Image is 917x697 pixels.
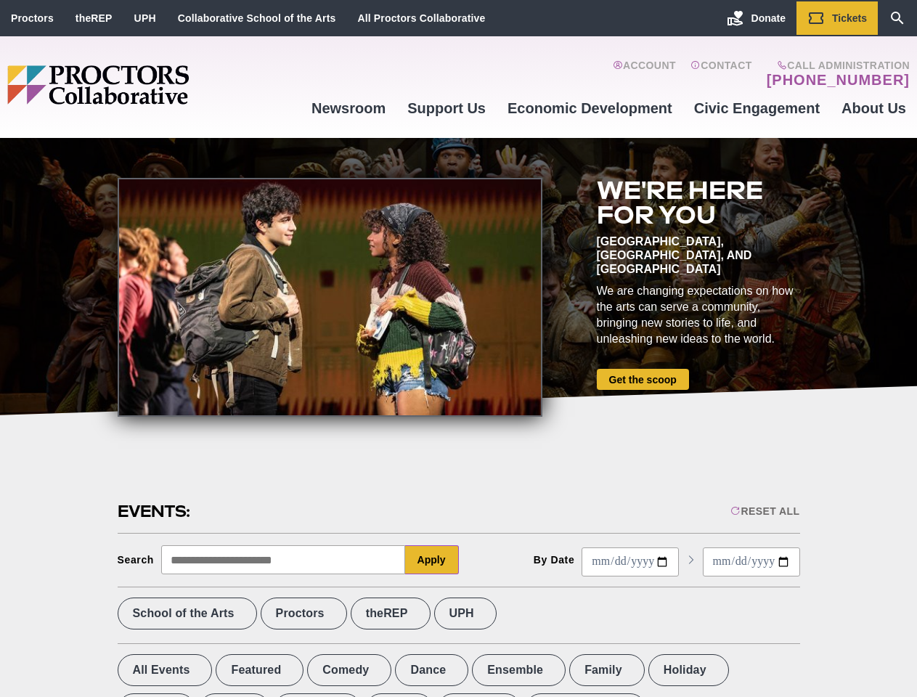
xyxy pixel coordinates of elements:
a: Civic Engagement [683,89,831,128]
a: Donate [716,1,796,35]
div: Reset All [730,505,799,517]
span: Call Administration [762,60,910,71]
a: Search [878,1,917,35]
a: Get the scoop [597,369,689,390]
a: Newsroom [301,89,396,128]
div: By Date [534,554,575,566]
h2: We're here for you [597,178,800,227]
a: UPH [134,12,156,24]
a: All Proctors Collaborative [357,12,485,24]
label: Ensemble [472,654,566,686]
label: UPH [434,598,497,629]
a: [PHONE_NUMBER] [767,71,910,89]
label: Dance [395,654,468,686]
div: We are changing expectations on how the arts can serve a community, bringing new stories to life,... [597,283,800,347]
a: About Us [831,89,917,128]
label: Featured [216,654,303,686]
a: Tickets [796,1,878,35]
a: Economic Development [497,89,683,128]
label: Holiday [648,654,729,686]
label: School of the Arts [118,598,257,629]
a: Contact [690,60,752,89]
span: Donate [751,12,786,24]
span: Tickets [832,12,867,24]
div: [GEOGRAPHIC_DATA], [GEOGRAPHIC_DATA], and [GEOGRAPHIC_DATA] [597,235,800,276]
label: Family [569,654,645,686]
a: Account [613,60,676,89]
h2: Events: [118,500,192,523]
label: All Events [118,654,213,686]
a: Collaborative School of the Arts [178,12,336,24]
a: theREP [76,12,113,24]
a: Support Us [396,89,497,128]
img: Proctors logo [7,65,301,105]
label: Comedy [307,654,391,686]
a: Proctors [11,12,54,24]
label: Proctors [261,598,347,629]
label: theREP [351,598,431,629]
div: Search [118,554,155,566]
button: Apply [405,545,459,574]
